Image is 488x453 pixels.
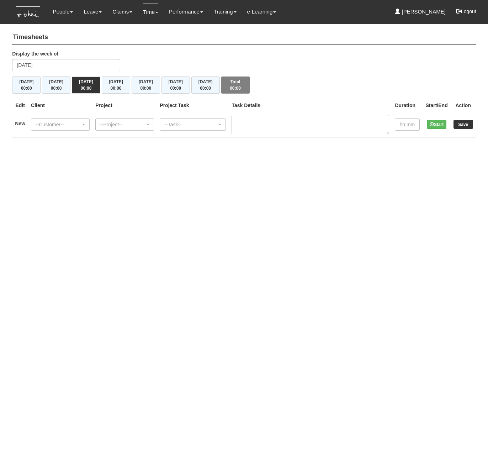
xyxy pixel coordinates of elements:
[31,118,90,131] button: --Customer--
[12,77,41,94] button: [DATE]00:00
[143,4,158,20] a: Time
[200,86,211,91] span: 00:00
[81,86,92,91] span: 00:00
[160,118,226,131] button: --Task--
[427,120,446,129] button: Start
[170,86,181,91] span: 00:00
[51,86,62,91] span: 00:00
[12,99,28,112] th: Edit
[229,99,392,112] th: Task Details
[102,77,130,94] button: [DATE]00:00
[230,86,241,91] span: 00:00
[42,77,70,94] button: [DATE]00:00
[15,120,25,127] label: New
[92,99,157,112] th: Project
[21,86,32,91] span: 00:00
[453,120,473,129] input: Save
[132,77,160,94] button: [DATE]00:00
[53,4,73,20] a: People
[161,77,190,94] button: [DATE]00:00
[214,4,237,20] a: Training
[157,99,229,112] th: Project Task
[169,4,203,20] a: Performance
[111,86,122,91] span: 00:00
[100,121,145,128] div: --Project--
[221,77,250,94] button: Total00:00
[36,121,81,128] div: --Customer--
[247,4,276,20] a: e-Learning
[95,118,154,131] button: --Project--
[12,50,58,57] label: Display the week of
[395,118,420,131] input: hh:mm
[392,99,423,112] th: Duration
[12,30,476,45] h4: Timesheets
[84,4,102,20] a: Leave
[164,121,217,128] div: --Task--
[72,77,100,94] button: [DATE]00:00
[395,4,446,20] a: [PERSON_NAME]
[451,3,481,20] button: Logout
[12,77,476,94] div: Timesheet Week Summary
[423,99,450,112] th: Start/End
[28,99,92,112] th: Client
[140,86,152,91] span: 00:00
[191,77,220,94] button: [DATE]00:00
[451,99,476,112] th: Action
[112,4,132,20] a: Claims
